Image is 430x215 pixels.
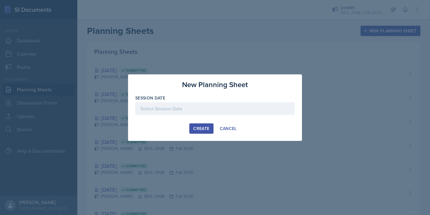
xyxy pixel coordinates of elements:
[182,79,248,90] h3: New Planning Sheet
[220,126,237,131] div: Cancel
[216,123,241,134] button: Cancel
[189,123,213,134] button: Create
[135,95,165,101] label: Session Date
[193,126,209,131] div: Create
